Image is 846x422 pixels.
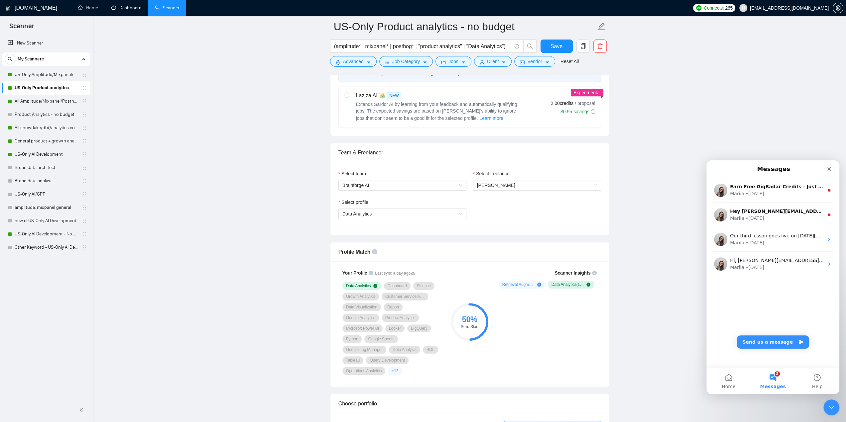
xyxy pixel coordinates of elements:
button: Help [89,207,133,234]
span: holder [82,178,87,184]
span: Data Visualization [346,304,377,310]
span: delete [594,43,606,49]
span: holder [82,112,87,117]
button: search [523,40,537,53]
span: holder [82,85,87,91]
span: Google Tag Manager [346,347,383,352]
a: Broad data architect [15,161,78,174]
span: [PERSON_NAME] [477,183,515,188]
span: My Scanners [18,52,44,66]
span: Client [487,58,499,65]
div: 50 % [451,315,488,323]
span: Report [387,304,399,310]
span: check-circle [373,284,377,288]
span: user [741,6,746,10]
a: Other Keyword - US-Only AI Development [15,241,78,254]
span: holder [82,152,87,157]
a: dashboardDashboard [111,5,142,11]
span: info-circle [369,271,373,275]
span: Help [105,224,116,228]
span: holder [82,99,87,104]
a: homeHome [78,5,98,11]
span: Select profile: [341,199,370,206]
span: info-circle [515,44,519,48]
span: Google Sheets [368,336,394,342]
button: folderJobscaret-down [435,56,471,67]
span: holder [82,125,87,130]
button: barsJob Categorycaret-down [379,56,433,67]
span: Microsoft Power BI [346,326,379,331]
button: delete [593,40,607,53]
span: Growth Analytics [346,294,375,299]
iframe: Intercom live chat [706,160,839,394]
span: Experimental [573,90,601,95]
span: info-circle [591,109,595,114]
a: US-Only AI/GPT [15,188,78,201]
div: Solid Start [451,325,488,329]
span: Data Analytics [342,211,372,216]
iframe: Intercom live chat [823,399,839,415]
span: / proposal [575,100,595,107]
span: caret-down [423,60,427,65]
button: userClientcaret-down [474,56,512,67]
span: NEW [387,92,401,99]
span: 265 [725,4,732,12]
input: Search Freelance Jobs... [334,42,512,50]
span: search [5,57,15,61]
img: logo [6,3,10,14]
span: holder [82,138,87,144]
a: US-Only AI Development - No budget [15,227,78,241]
button: Save [541,40,573,53]
span: idcard [520,60,525,65]
span: setting [336,60,340,65]
a: All Amplitude/Mixpanel/Posthog Product Analytics [15,95,78,108]
span: SQL [426,347,434,352]
button: settingAdvancedcaret-down [330,56,377,67]
span: holder [82,205,87,210]
a: US-Only Amplitude/Mixpanel/Posthog Product Analytics [15,68,78,81]
button: Send us a message [31,175,102,188]
span: edit [597,22,606,31]
span: Retrieval Augmented Generation ( 100 %) [502,282,535,287]
span: folder [441,60,446,65]
span: Product Analytics [385,315,416,320]
span: plus-circle [537,283,541,287]
span: Operations Analytics [346,368,382,374]
span: BigQuery [411,326,427,331]
span: holder [82,231,87,237]
span: holder [82,165,87,170]
button: copy [576,40,590,53]
span: search [524,43,536,49]
button: search [5,54,15,64]
span: Looker [389,326,401,331]
span: info-circle [372,249,377,254]
a: New Scanner [8,37,85,50]
a: US-Only AI Development [15,148,78,161]
li: My Scanners [2,52,90,254]
span: Last sync a day ago [375,270,415,277]
div: $0.95 savings [560,108,595,115]
a: new cl US-Only AI Development [15,214,78,227]
span: Sisense [417,283,431,289]
div: Team & Freelancer [338,143,601,162]
span: Dashboard [388,283,407,289]
button: idcardVendorcaret-down [514,56,555,67]
span: Your Profile [342,270,367,276]
span: Hi, [PERSON_NAME][EMAIL_ADDRESS][PERSON_NAME], Welcome to [DOMAIN_NAME]! Why don't you check out ... [24,97,386,103]
span: Data Analysis [393,347,417,352]
button: setting [833,3,843,13]
span: Query Development [370,358,405,363]
span: setting [833,5,843,11]
span: info-circle [592,271,597,275]
button: Messages [44,207,88,234]
a: setting [833,5,843,11]
span: Tableau [346,358,360,363]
